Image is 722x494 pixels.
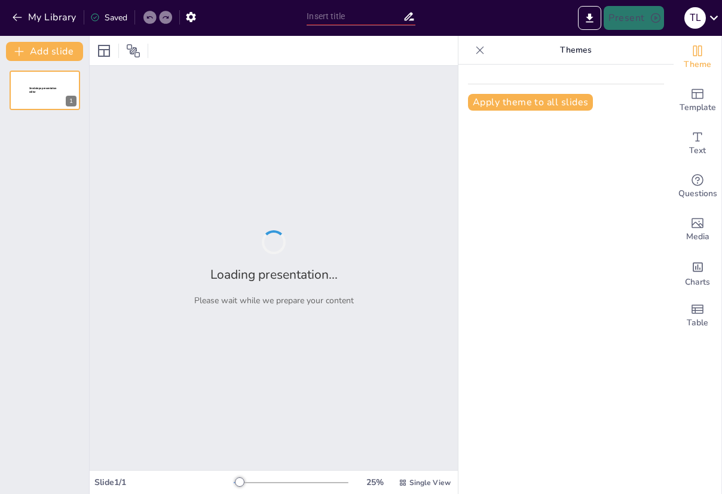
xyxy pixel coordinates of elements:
[126,44,140,58] span: Position
[94,41,114,60] div: Layout
[490,36,662,65] p: Themes
[90,12,127,23] div: Saved
[678,187,717,200] span: Questions
[684,58,711,71] span: Theme
[674,122,721,165] div: Add text boxes
[674,165,721,208] div: Get real-time input from your audience
[604,6,663,30] button: Present
[684,6,706,30] button: T L
[10,71,80,110] div: 1
[307,8,402,25] input: Insert title
[6,42,83,61] button: Add slide
[674,208,721,251] div: Add images, graphics, shapes or video
[66,96,77,106] div: 1
[689,144,706,157] span: Text
[680,101,716,114] span: Template
[674,251,721,294] div: Add charts and graphs
[210,266,338,283] h2: Loading presentation...
[685,276,710,289] span: Charts
[94,477,234,488] div: Slide 1 / 1
[686,230,709,243] span: Media
[29,87,57,93] span: Sendsteps presentation editor
[674,79,721,122] div: Add ready made slides
[9,8,81,27] button: My Library
[687,316,708,330] span: Table
[578,6,601,30] button: Export to PowerPoint
[674,36,721,79] div: Change the overall theme
[360,477,389,488] div: 25 %
[468,94,593,111] button: Apply theme to all slides
[674,294,721,337] div: Add a table
[409,478,451,487] span: Single View
[194,295,354,306] p: Please wait while we prepare your content
[684,7,706,29] div: T L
